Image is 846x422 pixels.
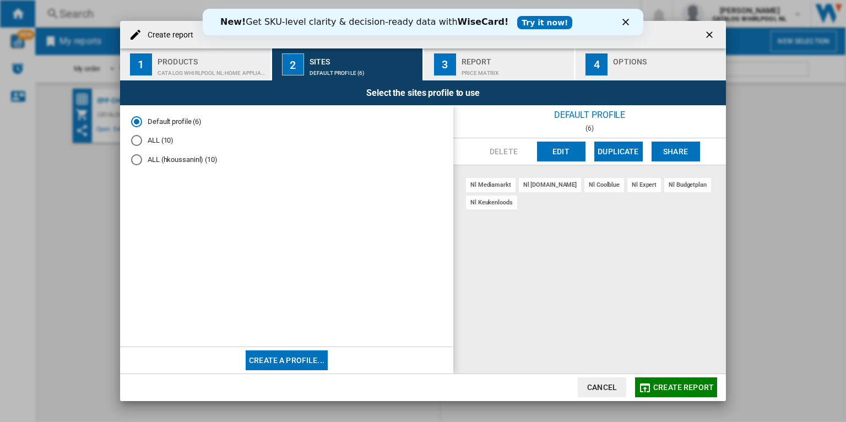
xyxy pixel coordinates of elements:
div: 3 [434,53,456,75]
button: getI18NText('BUTTONS.CLOSE_DIALOG') [699,24,722,46]
button: 2 Sites Default profile (6) [272,48,424,80]
button: 4 Options [576,48,726,80]
button: Edit [537,142,585,161]
div: nl coolblue [584,178,624,192]
button: Duplicate [594,142,643,161]
div: (6) [453,125,726,132]
div: nl mediamarkt [466,178,516,192]
div: Close [420,10,431,17]
div: 2 [282,53,304,75]
div: nl keukenloods [466,196,517,209]
md-radio-button: ALL (hkoussaninl) (10) [131,155,442,165]
button: Create a profile... [246,350,328,370]
div: nl [DOMAIN_NAME] [519,178,581,192]
div: nl expert [627,178,661,192]
div: Products [158,53,266,64]
div: nl budgetplan [664,178,711,192]
button: Share [652,142,700,161]
md-radio-button: ALL (10) [131,136,442,146]
h4: Create report [142,30,193,41]
button: Cancel [578,377,626,397]
div: CATALOG WHIRLPOOL NL:Home appliances [158,64,266,76]
button: Create report [635,377,717,397]
div: Default profile [453,105,726,125]
div: Report [462,53,570,64]
div: 4 [585,53,608,75]
iframe: Intercom live chat banner [203,9,643,35]
span: Create report [653,383,714,392]
ng-md-icon: getI18NText('BUTTONS.CLOSE_DIALOG') [704,29,717,42]
div: Options [613,53,722,64]
div: Select the sites profile to use [120,80,726,105]
div: 1 [130,53,152,75]
md-radio-button: Default profile (6) [131,116,442,127]
div: Sites [310,53,418,64]
button: 1 Products CATALOG WHIRLPOOL NL:Home appliances [120,48,272,80]
div: Price Matrix [462,64,570,76]
div: Default profile (6) [310,64,418,76]
button: 3 Report Price Matrix [424,48,576,80]
button: Delete [480,142,528,161]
